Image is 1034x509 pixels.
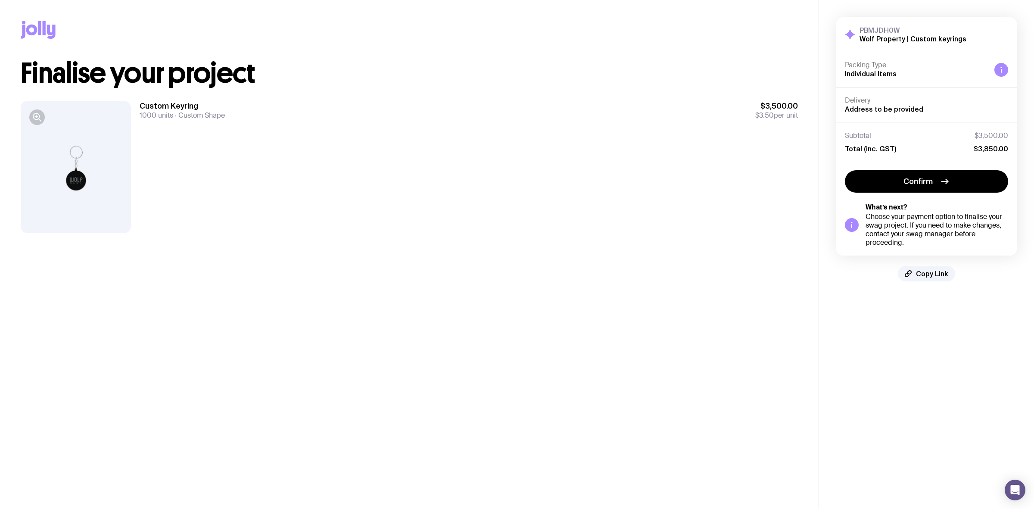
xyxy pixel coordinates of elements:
[975,131,1008,140] span: $3,500.00
[845,70,897,78] span: Individual Items
[845,96,1008,105] h4: Delivery
[755,101,798,111] span: $3,500.00
[845,105,923,113] span: Address to be provided
[845,170,1008,193] button: Confirm
[898,266,955,281] button: Copy Link
[21,59,798,87] h1: Finalise your project
[140,101,225,111] h3: Custom Keyring
[755,111,798,120] span: per unit
[974,144,1008,153] span: $3,850.00
[866,203,1008,212] h5: What’s next?
[140,111,173,120] span: 1000 units
[860,34,966,43] h2: Wolf Property | Custom keyrings
[845,131,871,140] span: Subtotal
[173,111,225,120] span: Custom Shape
[845,144,896,153] span: Total (inc. GST)
[860,26,966,34] h3: PBMJDH0W
[866,212,1008,247] div: Choose your payment option to finalise your swag project. If you need to make changes, contact yo...
[845,61,987,69] h4: Packing Type
[1005,480,1025,500] div: Open Intercom Messenger
[903,176,933,187] span: Confirm
[755,111,774,120] span: $3.50
[916,269,948,278] span: Copy Link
